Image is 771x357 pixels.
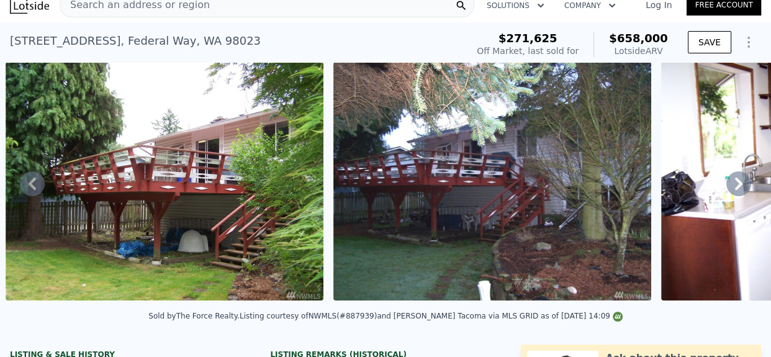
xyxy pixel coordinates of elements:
[498,32,557,45] span: $271,625
[6,62,323,301] img: Sale: 116110928 Parcel: 98064318
[240,312,623,320] div: Listing courtesy of NWMLS (#887939) and [PERSON_NAME] Tacoma via MLS GRID as of [DATE] 14:09
[609,32,668,45] span: $658,000
[477,45,579,57] div: Off Market, last sold for
[333,62,651,301] img: Sale: 116110928 Parcel: 98064318
[613,312,623,322] img: NWMLS Logo
[10,32,261,50] div: [STREET_ADDRESS] , Federal Way , WA 98023
[148,312,240,320] div: Sold by The Force Realty .
[736,30,761,55] button: Show Options
[688,31,731,53] button: SAVE
[609,45,668,57] div: Lotside ARV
